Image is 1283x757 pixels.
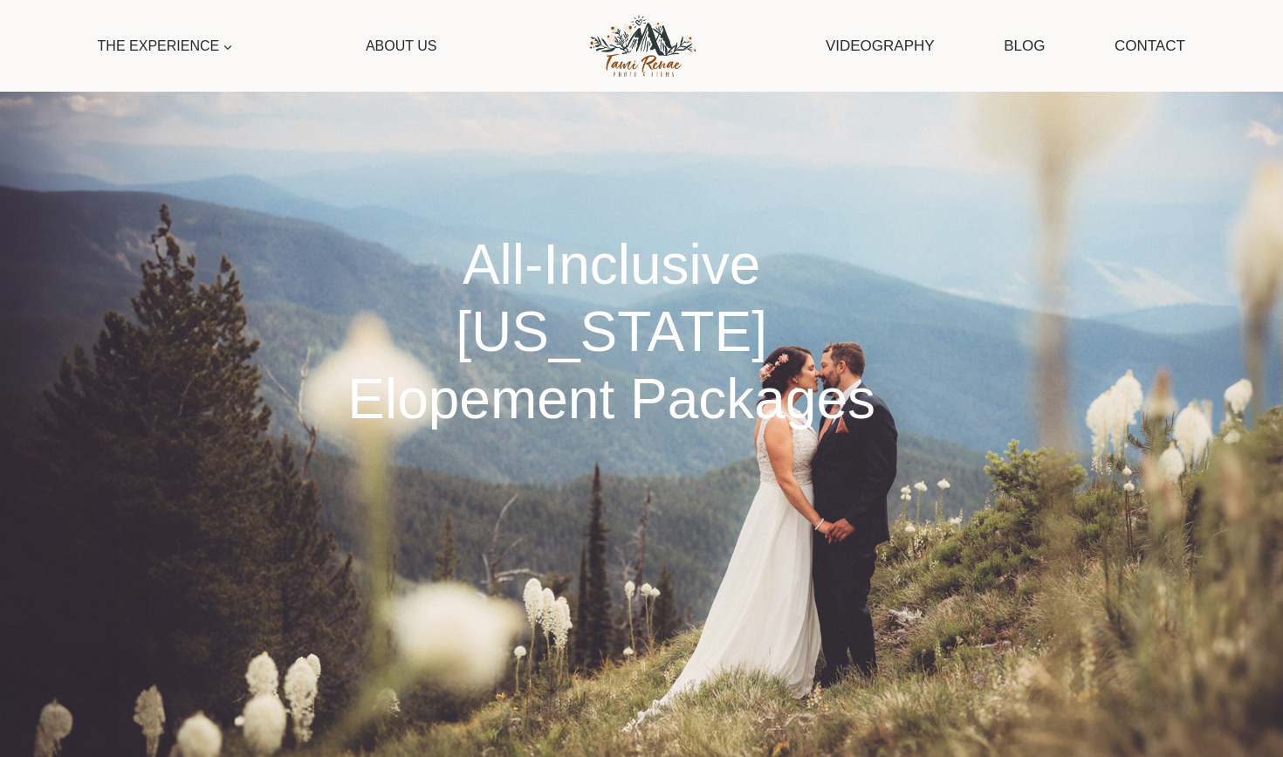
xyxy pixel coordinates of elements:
span: The Experience [98,35,234,58]
nav: Primary [89,26,445,65]
a: Videography [817,24,943,68]
a: The Experience [89,26,242,65]
h1: All-Inclusive [US_STATE] Elopement Packages [342,231,882,432]
a: Contact [1106,24,1194,68]
a: Blog [995,24,1054,68]
img: Tami Renae Photo & Films Logo [570,10,714,82]
nav: Secondary [817,24,1194,68]
a: About Us [357,26,445,65]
